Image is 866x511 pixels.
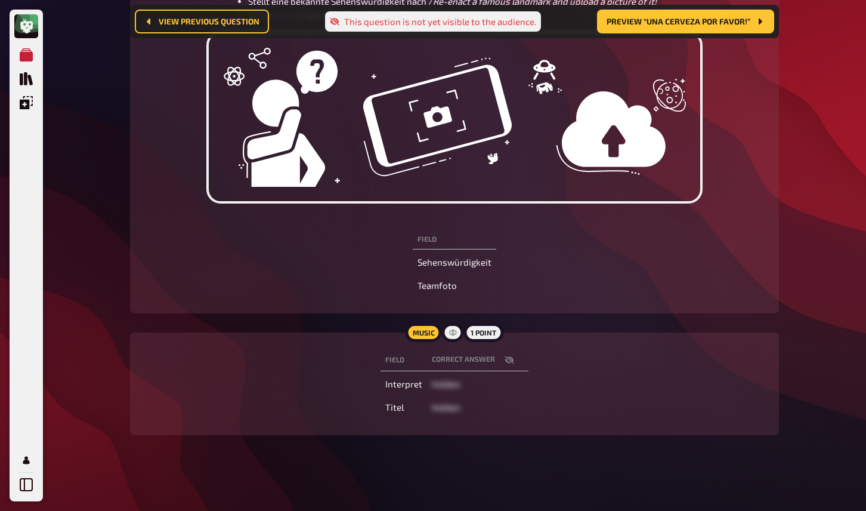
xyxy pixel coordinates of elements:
[14,448,38,472] a: My Account
[206,31,703,204] img: upload
[159,17,259,26] span: View previous question
[405,323,441,342] div: Music
[427,349,528,371] th: correct answer
[381,397,427,418] td: Titel
[432,378,460,389] span: hidden
[14,91,38,115] a: Overlays
[381,349,427,371] th: Field
[325,11,541,32] div: This question is not yet visible to the audience.
[597,10,774,33] button: Preview “Una cerveza por favor!”
[413,230,496,250] th: Field
[432,402,460,413] span: hidden
[381,374,427,395] td: Interpret
[413,252,496,273] td: Sehenswürdigkeit
[463,323,503,342] div: 1 point
[135,10,269,33] button: View previous question
[14,67,38,91] a: Quiz Library
[14,43,38,67] a: My Quizzes
[607,17,750,26] span: Preview “Una cerveza por favor!”
[413,275,496,297] td: Teamfoto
